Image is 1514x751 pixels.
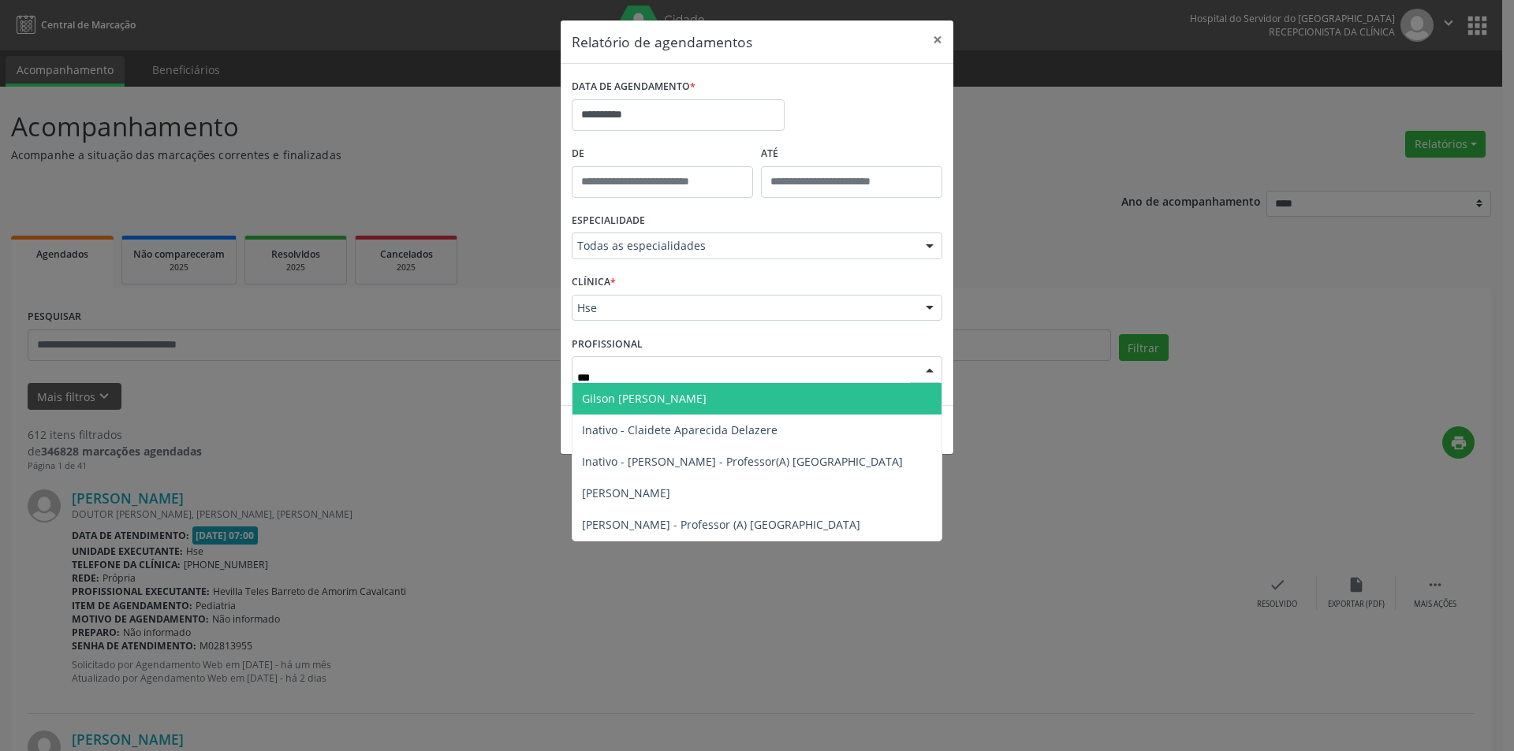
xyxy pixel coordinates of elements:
[572,332,643,356] label: PROFISSIONAL
[761,142,942,166] label: ATÉ
[572,142,753,166] label: De
[922,20,953,59] button: Close
[582,517,860,532] span: [PERSON_NAME] - Professor (A) [GEOGRAPHIC_DATA]
[572,209,645,233] label: ESPECIALIDADE
[577,238,910,254] span: Todas as especialidades
[577,300,910,316] span: Hse
[582,391,707,406] span: Gilson [PERSON_NAME]
[572,32,752,52] h5: Relatório de agendamentos
[572,75,695,99] label: DATA DE AGENDAMENTO
[582,454,903,469] span: Inativo - [PERSON_NAME] - Professor(A) [GEOGRAPHIC_DATA]
[582,485,670,500] span: [PERSON_NAME]
[582,422,778,437] span: Inativo - Claidete Aparecida Delazere
[572,270,616,295] label: CLÍNICA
